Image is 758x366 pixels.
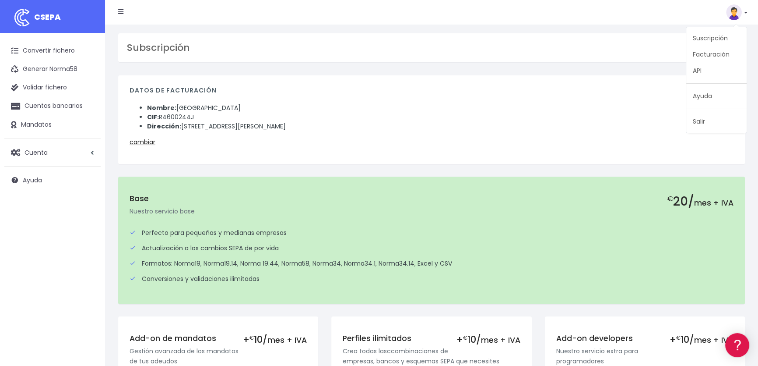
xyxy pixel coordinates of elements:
img: logo [11,7,33,28]
a: Salir [686,114,747,130]
a: Facturación [686,46,747,63]
strong: CIF: [147,113,159,121]
div: Perfecto para pequeñas y medianas empresas [130,228,733,238]
img: profile [726,4,742,20]
a: Validar fichero [4,78,101,97]
span: mes + IVA [694,198,733,208]
div: + 10/ [456,334,520,345]
h5: Add-on de mandatos [130,334,307,343]
p: Crea todas lasccombinaciones de empresas, bancos y esquemas SEPA que necesites [343,346,520,366]
h5: Add-on developers [556,334,733,343]
a: API [686,63,747,79]
div: + 10/ [670,334,733,345]
p: Gestión avanzada de los mandatos de tus adeudos [130,346,307,366]
li: R4600244J [147,113,733,122]
span: mes + IVA [481,335,520,345]
div: Formatos: Norma19, Norma19.14, Norma 19.44, Norma58, Norma34, Norma34.1, Norma34.14, Excel y CSV [130,259,733,268]
a: Formatos [9,111,166,124]
a: Perfiles de empresas [9,152,166,165]
small: € [676,334,681,341]
h2: 20/ [667,194,733,209]
li: [GEOGRAPHIC_DATA] [147,103,733,113]
a: Ayuda [686,88,747,104]
div: Conversiones y validaciones ilimitadas [130,274,733,284]
a: Cuentas bancarias [4,97,101,115]
a: Generar Norma58 [4,60,101,78]
small: € [249,334,254,341]
div: Actualización a los cambios SEPA de por vida [130,244,733,253]
a: Ayuda [4,171,101,189]
div: Convertir ficheros [9,97,166,105]
div: Información general [9,61,166,69]
p: Nuestro servicio base [130,206,733,216]
a: Información general [9,75,166,88]
div: Programadores [9,210,166,219]
div: Facturación [9,174,166,182]
a: cambiar [130,138,155,146]
small: € [667,193,673,204]
a: Problemas habituales [9,124,166,138]
span: mes + IVA [267,335,307,345]
a: Mandatos [4,116,101,134]
span: mes + IVA [694,335,733,345]
h5: Perfiles ilimitados [343,334,520,343]
span: Ayuda [23,176,42,185]
h4: Datos de facturación [130,87,733,99]
strong: Dirección: [147,122,181,131]
a: Videotutoriales [9,138,166,152]
button: Contáctanos [9,235,166,250]
a: API [9,224,166,238]
span: Cuenta [25,148,48,156]
strong: Nombre: [147,103,176,112]
a: Suscripción [686,30,747,46]
span: CSEPA [34,11,61,22]
p: Nuestro servicio extra para programadores [556,346,733,366]
li: [STREET_ADDRESS][PERSON_NAME] [147,122,733,131]
h5: Base [130,194,733,203]
small: € [463,334,467,341]
a: POWERED BY ENCHANT [120,252,168,261]
a: Convertir fichero [4,42,101,60]
h3: Subscripción [127,42,736,53]
a: Cuenta [4,143,101,162]
a: General [9,188,166,202]
div: + 10/ [243,334,307,345]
